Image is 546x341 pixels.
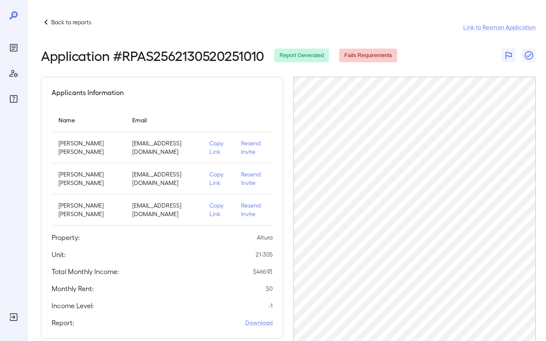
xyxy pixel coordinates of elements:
span: Report Generated [274,52,329,60]
p: Copy Link [209,170,227,187]
button: Flag Report [502,49,515,62]
span: Fails Requirements [339,52,397,60]
div: Reports [7,41,20,55]
p: Back to reports [51,18,91,26]
a: Link to Resman Application [463,23,536,32]
p: [PERSON_NAME] [PERSON_NAME] [58,170,119,187]
div: FAQ [7,92,20,106]
a: Download [245,318,273,327]
h5: Report: [52,318,74,328]
p: $ 0 [266,284,273,293]
th: Email [125,108,203,132]
p: $ 466.93 [253,267,273,276]
h5: Unit: [52,249,66,260]
p: Resend Invite [241,201,266,218]
p: [EMAIL_ADDRESS][DOMAIN_NAME] [132,139,196,156]
p: Copy Link [209,139,227,156]
p: 21-305 [256,250,273,259]
h5: Applicants Information [52,87,124,98]
h5: Total Monthly Income: [52,266,119,277]
h5: Income Level: [52,301,94,311]
th: Name [52,108,125,132]
p: [PERSON_NAME] [PERSON_NAME] [58,139,119,156]
h5: Monthly Rent: [52,283,94,294]
p: [EMAIL_ADDRESS][DOMAIN_NAME] [132,201,196,218]
h5: Property: [52,232,80,243]
p: Resend Invite [241,139,266,156]
button: Close Report [522,49,536,62]
p: [EMAIL_ADDRESS][DOMAIN_NAME] [132,170,196,187]
p: Altura [257,233,273,242]
h2: Application # RPAS2562130520251010 [41,48,264,63]
div: Manage Users [7,66,20,80]
p: -1 [269,301,273,310]
p: Copy Link [209,201,227,218]
p: [PERSON_NAME] [PERSON_NAME] [58,201,119,218]
p: Resend Invite [241,170,266,187]
table: simple table [52,108,273,225]
div: Log Out [7,310,20,324]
